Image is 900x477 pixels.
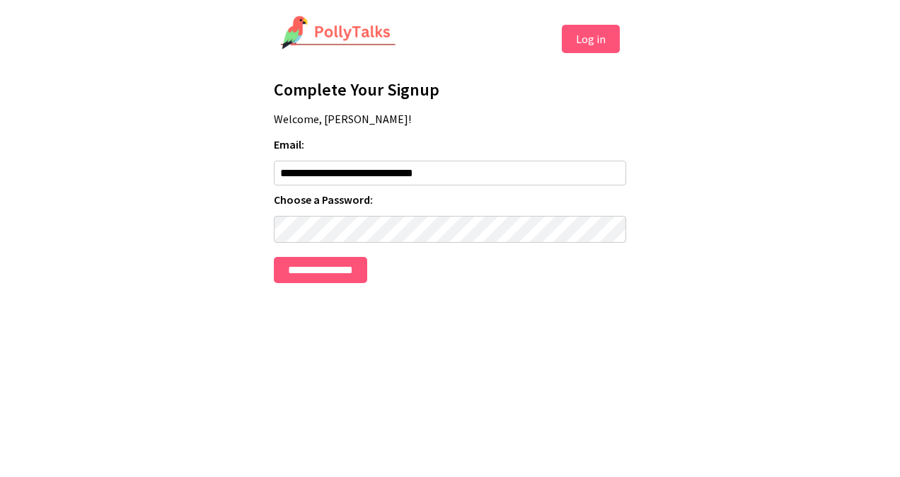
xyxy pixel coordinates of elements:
[274,192,626,207] label: Choose a Password:
[274,112,626,126] p: Welcome, [PERSON_NAME]!
[274,137,626,151] label: Email:
[280,16,396,51] img: PollyTalks Logo
[562,25,620,53] button: Log in
[274,79,626,100] h1: Complete Your Signup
